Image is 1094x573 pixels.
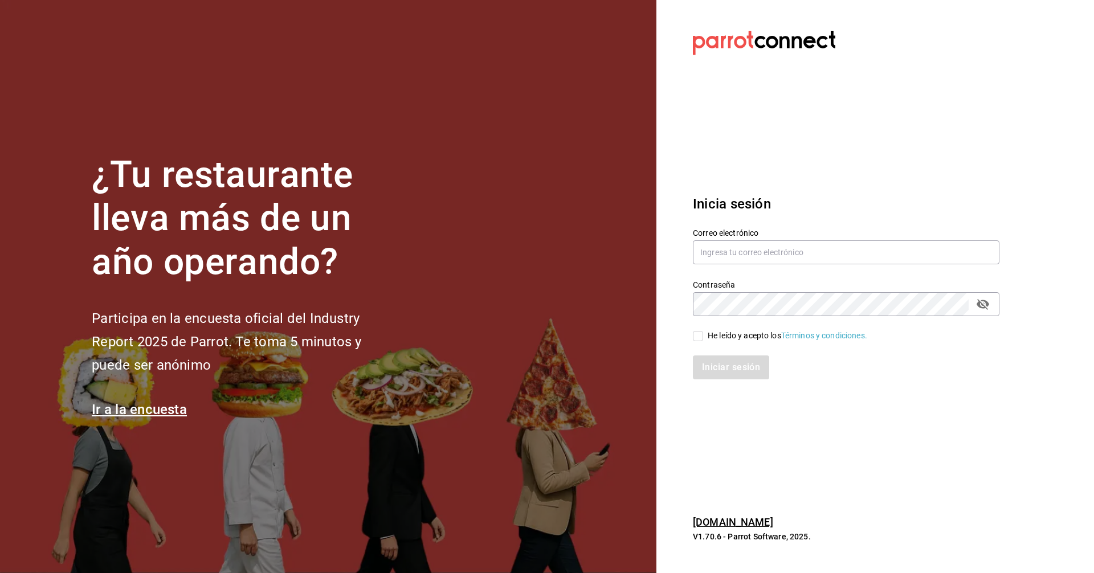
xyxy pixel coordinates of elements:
a: [DOMAIN_NAME] [693,516,773,528]
a: Ir a la encuesta [92,402,187,418]
button: passwordField [973,294,993,314]
a: Términos y condiciones. [781,331,867,340]
label: Correo electrónico [693,228,999,236]
h1: ¿Tu restaurante lleva más de un año operando? [92,153,399,284]
label: Contraseña [693,280,999,288]
h3: Inicia sesión [693,194,999,214]
p: V1.70.6 - Parrot Software, 2025. [693,531,999,542]
input: Ingresa tu correo electrónico [693,240,999,264]
h2: Participa en la encuesta oficial del Industry Report 2025 de Parrot. Te toma 5 minutos y puede se... [92,307,399,376]
div: He leído y acepto los [708,330,867,342]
